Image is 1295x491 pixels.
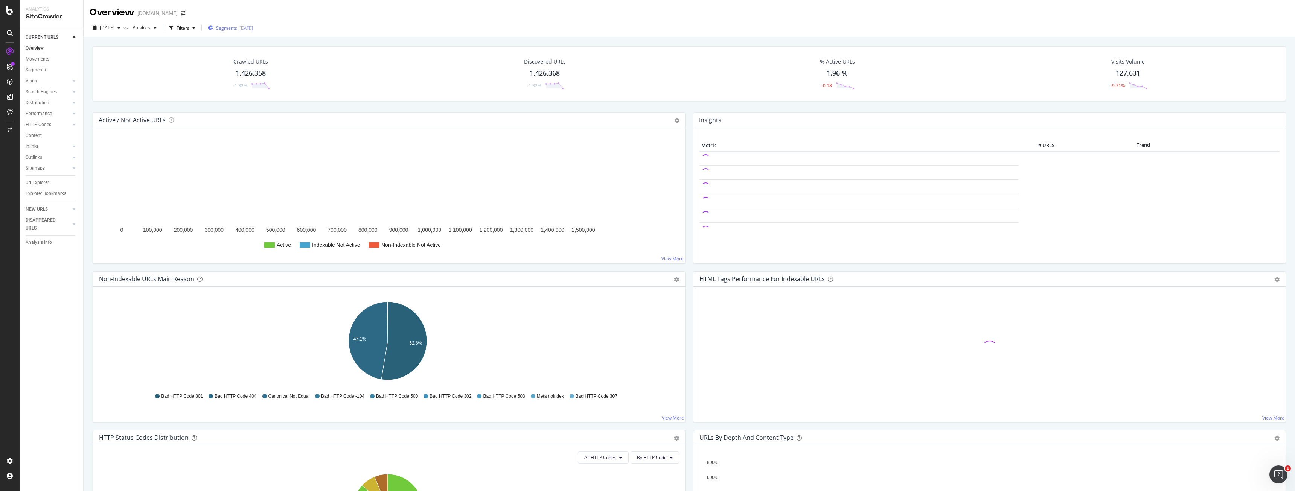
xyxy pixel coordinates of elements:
span: Canonical Not Equal [268,393,309,400]
a: Url Explorer [26,179,78,187]
div: [DOMAIN_NAME] [137,9,178,17]
div: A chart. [99,140,676,257]
div: 1,426,368 [530,68,560,78]
div: Url Explorer [26,179,49,187]
div: CURRENT URLS [26,33,58,41]
span: Bad HTTP Code 503 [483,393,525,400]
div: URLs by Depth and Content Type [699,434,794,441]
div: Filters [177,25,189,31]
a: Movements [26,55,78,63]
a: View More [1262,415,1284,421]
text: 900,000 [389,227,408,233]
a: Analysis Info [26,239,78,246]
div: -1.32% [233,82,247,89]
div: 127,631 [1116,68,1140,78]
text: 300,000 [204,227,224,233]
div: gear [674,436,679,441]
text: 1,400,000 [541,227,564,233]
text: 800K [707,460,718,465]
div: % Active URLs [820,58,855,65]
text: 1,000,000 [418,227,441,233]
text: 1,100,000 [448,227,472,233]
button: By HTTP Code [631,451,679,464]
div: gear [1274,277,1280,282]
div: 1.96 % [827,68,848,78]
div: -0.18 [821,82,832,89]
div: Overview [26,44,44,52]
div: Analysis Info [26,239,52,246]
div: gear [674,277,679,282]
div: Outlinks [26,154,42,161]
button: Filters [166,22,198,34]
text: 500,000 [266,227,285,233]
h4: Insights [699,115,721,125]
a: Search Engines [26,88,70,96]
span: All HTTP Codes [584,454,616,461]
i: Options [674,118,679,123]
div: gear [1274,436,1280,441]
button: Segments[DATE] [205,22,256,34]
text: 0 [120,227,123,233]
div: Visits [26,77,37,85]
button: [DATE] [90,22,123,34]
text: Active [277,242,291,248]
text: 200,000 [174,227,193,233]
span: Bad HTTP Code 500 [376,393,418,400]
text: 52.6% [409,341,422,346]
div: Performance [26,110,52,118]
a: Explorer Bookmarks [26,190,78,198]
svg: A chart. [99,299,676,386]
a: DISAPPEARED URLS [26,216,70,232]
a: HTTP Codes [26,121,70,129]
div: Distribution [26,99,49,107]
button: All HTTP Codes [578,451,629,464]
span: 2025 Sep. 4th [100,24,114,31]
span: By HTTP Code [637,454,667,461]
a: Content [26,132,78,140]
text: 800,000 [358,227,378,233]
div: DISAPPEARED URLS [26,216,64,232]
a: Visits [26,77,70,85]
div: Inlinks [26,143,39,150]
span: Meta noindex [537,393,564,400]
span: 1 [1285,465,1291,471]
div: 1,426,358 [236,68,266,78]
span: Segments [216,25,237,31]
span: vs [123,24,129,31]
div: Content [26,132,42,140]
div: HTTP Codes [26,121,51,129]
span: Previous [129,24,151,31]
a: CURRENT URLS [26,33,70,41]
a: Segments [26,66,78,74]
a: Outlinks [26,154,70,161]
a: Distribution [26,99,70,107]
a: Inlinks [26,143,70,150]
div: -1.32% [527,82,541,89]
span: Bad HTTP Code 307 [576,393,617,400]
a: View More [661,255,684,262]
span: Bad HTTP Code -104 [321,393,364,400]
text: 47.1% [353,336,366,342]
th: Metric [699,140,1019,151]
div: Visits Volume [1111,58,1145,65]
text: 1,500,000 [571,227,595,233]
text: 100,000 [143,227,162,233]
text: 400,000 [235,227,254,233]
text: 1,200,000 [479,227,503,233]
h4: Active / Not Active URLs [99,115,166,125]
div: Sitemaps [26,164,45,172]
iframe: Intercom live chat [1269,465,1287,483]
a: NEW URLS [26,205,70,213]
a: Performance [26,110,70,118]
div: arrow-right-arrow-left [181,11,185,16]
div: Analytics [26,6,77,12]
text: 600K [707,475,718,480]
span: Bad HTTP Code 404 [215,393,256,400]
div: NEW URLS [26,205,48,213]
div: Discovered URLs [524,58,566,65]
div: HTML Tags Performance for Indexable URLs [699,275,825,283]
text: 700,000 [328,227,347,233]
a: View More [662,415,684,421]
a: Sitemaps [26,164,70,172]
